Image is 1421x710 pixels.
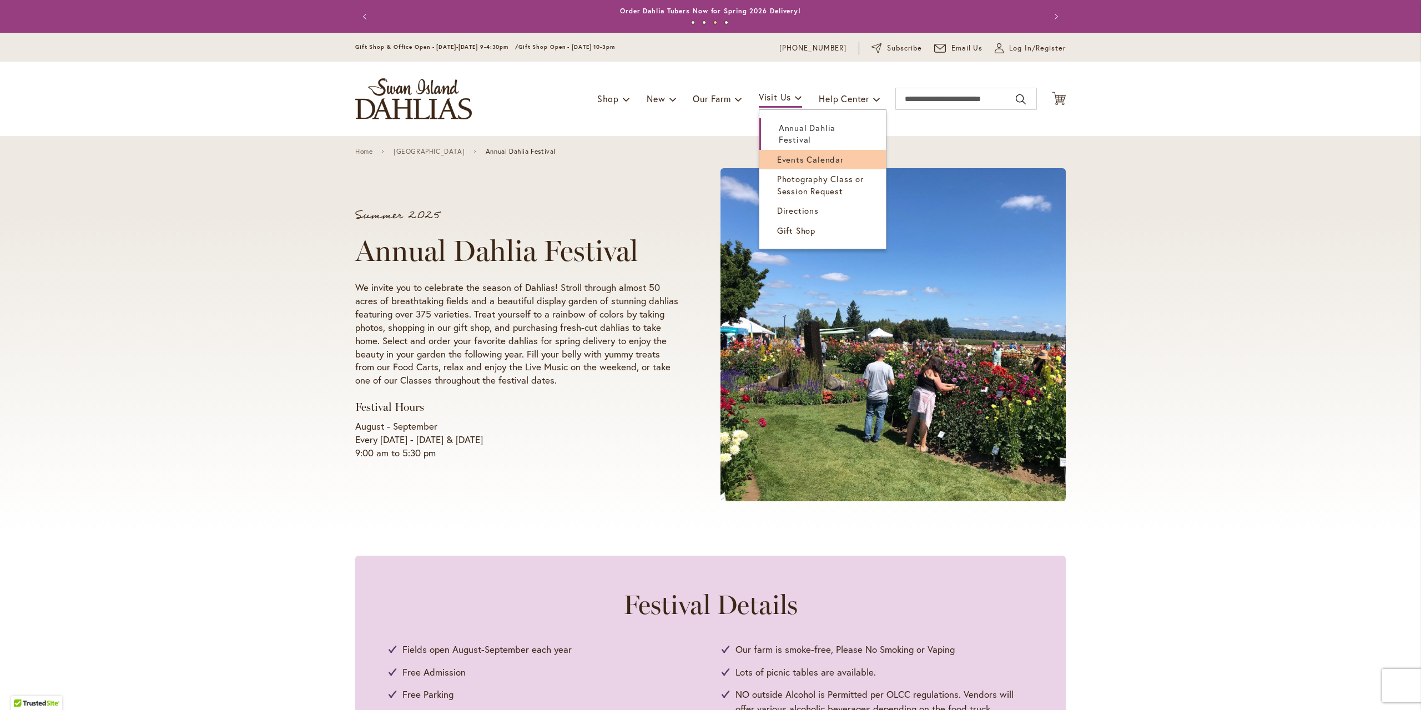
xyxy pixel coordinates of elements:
p: Summer 2025 [355,210,678,221]
span: Email Us [951,43,983,54]
button: 3 of 4 [713,21,717,24]
span: Subscribe [887,43,922,54]
a: Subscribe [871,43,922,54]
a: Order Dahlia Tubers Now for Spring 2026 Delivery! [620,7,801,15]
h1: Annual Dahlia Festival [355,234,678,268]
button: 4 of 4 [724,21,728,24]
h3: Festival Hours [355,400,678,414]
span: Lots of picnic tables are available. [735,665,876,679]
span: Photography Class or Session Request [777,173,864,196]
span: Events Calendar [777,154,844,165]
a: [PHONE_NUMBER] [779,43,846,54]
span: Our Farm [693,93,730,104]
span: Gift Shop [777,225,815,236]
p: August - September Every [DATE] - [DATE] & [DATE] 9:00 am to 5:30 pm [355,420,678,460]
span: Gift Shop Open - [DATE] 10-3pm [518,43,615,51]
span: Shop [597,93,619,104]
span: Fields open August-September each year [402,642,572,657]
button: 1 of 4 [691,21,695,24]
p: We invite you to celebrate the season of Dahlias! Stroll through almost 50 acres of breathtaking ... [355,281,678,387]
span: Gift Shop & Office Open - [DATE]-[DATE] 9-4:30pm / [355,43,518,51]
button: Next [1044,6,1066,28]
span: Log In/Register [1009,43,1066,54]
a: [GEOGRAPHIC_DATA] [394,148,465,155]
span: Our farm is smoke-free, Please No Smoking or Vaping [735,642,955,657]
h2: Festival Details [389,589,1032,620]
a: Home [355,148,372,155]
a: Log In/Register [995,43,1066,54]
button: 2 of 4 [702,21,706,24]
span: Annual Dahlia Festival [779,122,835,145]
a: Email Us [934,43,983,54]
span: Help Center [819,93,869,104]
span: Visit Us [759,91,791,103]
span: Annual Dahlia Festival [486,148,556,155]
span: Directions [777,205,819,216]
span: Free Admission [402,665,466,679]
span: New [647,93,665,104]
button: Previous [355,6,377,28]
a: store logo [355,78,472,119]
